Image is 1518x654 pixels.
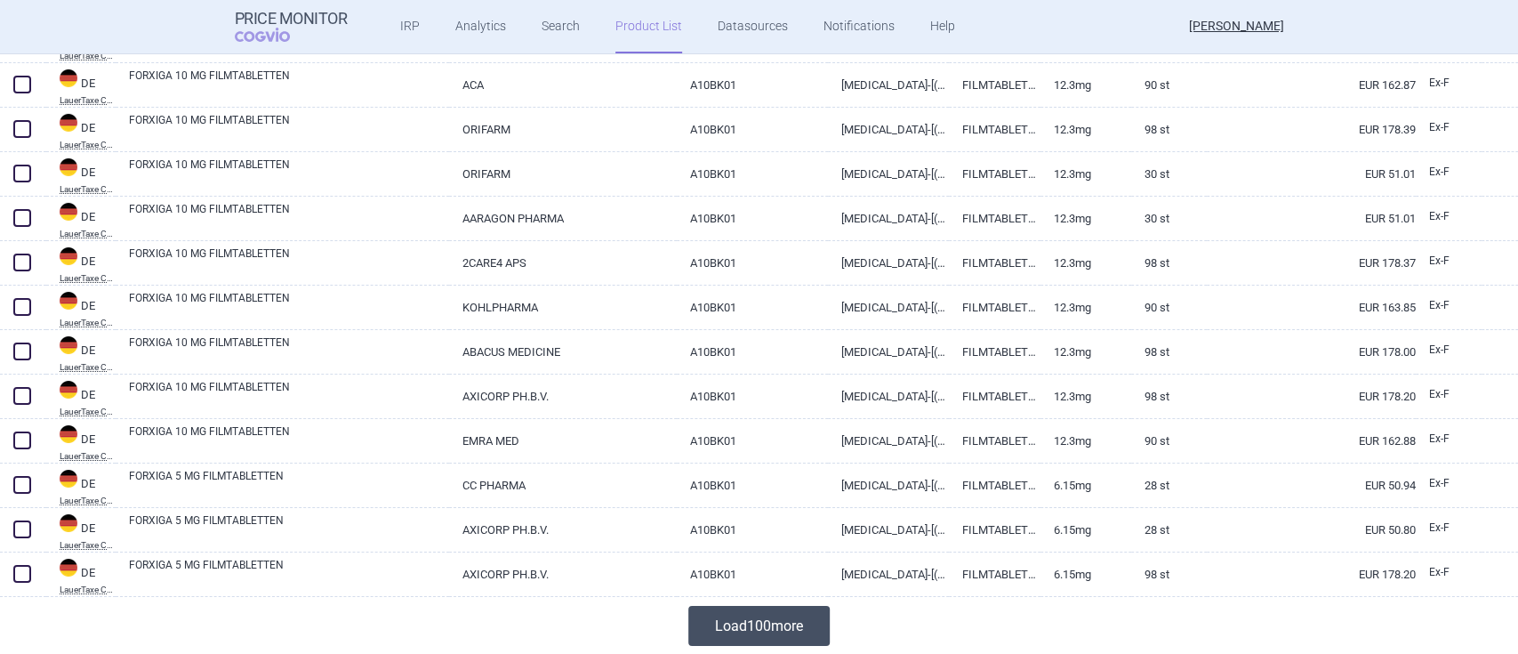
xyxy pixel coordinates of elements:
[1416,515,1482,542] a: Ex-F
[1040,330,1131,374] a: 12.3mg
[1131,419,1207,463] a: 90 St
[46,379,116,416] a: DEDELauerTaxe CGM
[949,419,1040,463] a: FILMTABLETTEN
[949,241,1040,285] a: FILMTABLETTEN
[1207,241,1416,285] a: EUR 178.37
[60,452,116,461] abbr: LauerTaxe CGM — Complex database for German drug information provided by commercial provider CGM ...
[129,201,449,233] a: FORXIGA 10 MG FILMTABLETTEN
[1207,375,1416,418] a: EUR 178.20
[677,508,828,552] a: A10BK01
[1207,63,1416,107] a: EUR 162.87
[129,290,449,322] a: FORXIGA 10 MG FILMTABLETTEN
[1207,330,1416,374] a: EUR 178.00
[677,330,828,374] a: A10BK01
[828,241,950,285] a: [MEDICAL_DATA]-[(2S)-PROPAN-1,2-DIOL] (1:1)-1-[PERSON_NAME] 12,3 MG
[677,553,828,596] a: A10BK01
[60,319,116,327] abbr: LauerTaxe CGM — Complex database for German drug information provided by commercial provider CGM ...
[677,197,828,240] a: A10BK01
[60,203,77,221] img: Germany
[129,112,449,144] a: FORXIGA 10 MG FILMTABLETTEN
[60,158,77,176] img: Germany
[1429,166,1450,178] span: Ex-factory price
[60,363,116,372] abbr: LauerTaxe CGM — Complex database for German drug information provided by commercial provider CGM ...
[1207,419,1416,463] a: EUR 162.88
[46,246,116,283] a: DEDELauerTaxe CGM
[60,292,77,310] img: Germany
[60,247,77,265] img: Germany
[129,68,449,100] a: FORXIGA 10 MG FILMTABLETTEN
[828,508,950,552] a: [MEDICAL_DATA]-[(2S)-PROPAN-1,2-DIOL] (1:1)-1-[PERSON_NAME] 6,15 MG
[1131,241,1207,285] a: 98 St
[60,585,116,594] abbr: LauerTaxe CGM — Complex database for German drug information provided by commercial provider CGM ...
[60,381,77,399] img: Germany
[1429,566,1450,578] span: Ex-factory price
[828,375,950,418] a: [MEDICAL_DATA]-[(2S)-PROPAN-1,2-DIOL] (1:1)-1-[PERSON_NAME] 12,3 MG
[449,108,677,151] a: ORIFARM
[828,330,950,374] a: [MEDICAL_DATA]-[(2S)-PROPAN-1,2-DIOL] (1:1)-1-[PERSON_NAME] 12,3 MG
[828,108,950,151] a: [MEDICAL_DATA]-[(2S)-PROPAN-1,2-DIOL] (1:1)-1-[PERSON_NAME] 12,3 MG
[1207,286,1416,329] a: EUR 163.85
[949,108,1040,151] a: FILMTABLETTEN
[828,464,950,507] a: [MEDICAL_DATA]-[(2S)-PROPAN-1,2-DIOL] (1:1)-1-[PERSON_NAME] 6,15 MG
[129,557,449,589] a: FORXIGA 5 MG FILMTABLETTEN
[129,246,449,278] a: FORXIGA 10 MG FILMTABLETTEN
[1416,204,1482,230] a: Ex-F
[1416,382,1482,408] a: Ex-F
[688,606,830,646] button: Load100more
[1131,508,1207,552] a: 28 St
[677,63,828,107] a: A10BK01
[129,468,449,500] a: FORXIGA 5 MG FILMTABLETTEN
[828,286,950,329] a: [MEDICAL_DATA]-[(2S)-PROPAN-1,2-DIOL] (1:1)-1-[PERSON_NAME] 12,3 MG
[46,290,116,327] a: DEDELauerTaxe CGM
[1040,197,1131,240] a: 12.3mg
[1040,108,1131,151] a: 12.3mg
[449,419,677,463] a: EMRA MED
[60,559,77,577] img: Germany
[235,10,348,44] a: Price MonitorCOGVIO
[1416,159,1482,186] a: Ex-F
[60,185,116,194] abbr: LauerTaxe CGM — Complex database for German drug information provided by commercial provider CGM ...
[60,69,77,87] img: Germany
[60,52,116,61] abbr: LauerTaxe CGM — Complex database for German drug information provided by commercial provider CGM ...
[1131,286,1207,329] a: 90 St
[1416,293,1482,319] a: Ex-F
[1429,254,1450,267] span: Ex-factory price
[1207,508,1416,552] a: EUR 50.80
[449,375,677,418] a: AXICORP PH.B.V.
[828,419,950,463] a: [MEDICAL_DATA]-[(2S)-PROPAN-1,2-DIOL] (1:1)-1-[PERSON_NAME] 12,3 MG
[60,274,116,283] abbr: LauerTaxe CGM — Complex database for German drug information provided by commercial provider CGM ...
[449,508,677,552] a: AXICORP PH.B.V.
[677,419,828,463] a: A10BK01
[60,514,77,532] img: Germany
[46,112,116,149] a: DEDELauerTaxe CGM
[1131,464,1207,507] a: 28 St
[677,375,828,418] a: A10BK01
[677,286,828,329] a: A10BK01
[828,63,950,107] a: [MEDICAL_DATA]-[(2S)-PROPAN-1,2-DIOL] (1:1)-1-[PERSON_NAME] 12,3 MG
[1416,471,1482,497] a: Ex-F
[1131,63,1207,107] a: 90 St
[1207,108,1416,151] a: EUR 178.39
[949,152,1040,196] a: FILMTABLETTEN
[60,425,77,443] img: Germany
[1429,477,1450,489] span: Ex-factory price
[1040,375,1131,418] a: 12.3mg
[1207,197,1416,240] a: EUR 51.01
[949,375,1040,418] a: FILMTABLETTEN
[1429,521,1450,534] span: Ex-factory price
[828,553,950,596] a: [MEDICAL_DATA]-[(2S)-PROPAN-1,2-DIOL] (1:1)-1-[PERSON_NAME] 6,15 MG
[949,464,1040,507] a: FILMTABLETTEN
[1040,419,1131,463] a: 12.3mg
[1040,508,1131,552] a: 6.15mg
[1429,210,1450,222] span: Ex-factory price
[1416,426,1482,453] a: Ex-F
[60,408,116,416] abbr: LauerTaxe CGM — Complex database for German drug information provided by commercial provider CGM ...
[949,197,1040,240] a: FILMTABLETTEN
[129,424,449,456] a: FORXIGA 10 MG FILMTABLETTEN
[449,464,677,507] a: CC PHARMA
[60,96,116,105] abbr: LauerTaxe CGM — Complex database for German drug information provided by commercial provider CGM ...
[1207,152,1416,196] a: EUR 51.01
[949,286,1040,329] a: FILMTABLETTEN
[46,557,116,594] a: DEDELauerTaxe CGM
[449,152,677,196] a: ORIFARM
